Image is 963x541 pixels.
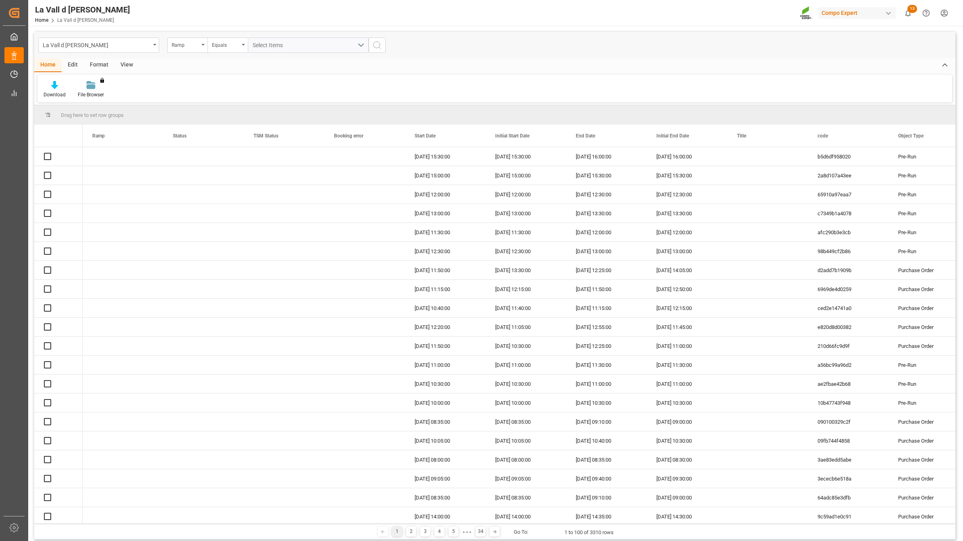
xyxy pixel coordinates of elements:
[818,7,896,19] div: Compo Expert
[566,261,647,279] div: [DATE] 12:25:00
[486,431,566,450] div: [DATE] 10:05:00
[566,469,647,488] div: [DATE] 09:40:00
[486,356,566,374] div: [DATE] 11:00:00
[808,356,888,374] div: a56bc99a96d2
[647,204,727,223] div: [DATE] 13:30:00
[212,40,239,49] div: Equals
[486,223,566,241] div: [DATE] 11:30:00
[486,166,566,185] div: [DATE] 15:00:00
[38,37,159,53] button: open menu
[475,526,486,537] div: 34
[808,318,888,336] div: e820d8d00382
[566,280,647,298] div: [DATE] 11:50:00
[405,450,486,469] div: [DATE] 08:00:00
[405,469,486,488] div: [DATE] 09:05:00
[486,375,566,393] div: [DATE] 10:30:00
[566,147,647,166] div: [DATE] 16:00:00
[44,91,66,98] div: Download
[486,469,566,488] div: [DATE] 09:05:00
[647,280,727,298] div: [DATE] 12:50:00
[808,450,888,469] div: 3ae83edd5abe
[34,261,83,280] div: Press SPACE to select this row.
[808,393,888,412] div: 10b47743f948
[406,526,416,537] div: 2
[34,507,83,526] div: Press SPACE to select this row.
[566,242,647,260] div: [DATE] 13:00:00
[647,393,727,412] div: [DATE] 10:30:00
[566,507,647,526] div: [DATE] 14:35:00
[34,318,83,337] div: Press SPACE to select this row.
[647,318,727,336] div: [DATE] 11:45:00
[415,133,436,139] span: Start Date
[486,242,566,260] div: [DATE] 12:30:00
[917,4,935,22] button: Help Center
[808,147,888,166] div: b5d6df958020
[566,412,647,431] div: [DATE] 09:10:00
[405,185,486,204] div: [DATE] 12:00:00
[486,280,566,298] div: [DATE] 12:15:00
[34,450,83,469] div: Press SPACE to select this row.
[647,507,727,526] div: [DATE] 14:30:00
[34,469,83,488] div: Press SPACE to select this row.
[486,507,566,526] div: [DATE] 14:00:00
[898,133,924,139] span: Object Type
[486,299,566,317] div: [DATE] 11:40:00
[34,147,83,166] div: Press SPACE to select this row.
[486,185,566,204] div: [DATE] 12:00:00
[405,242,486,260] div: [DATE] 12:30:00
[34,280,83,299] div: Press SPACE to select this row.
[808,469,888,488] div: 3ececb6e518a
[647,412,727,431] div: [DATE] 09:00:00
[420,526,430,537] div: 3
[405,147,486,166] div: [DATE] 15:30:00
[369,37,386,53] button: search button
[34,375,83,393] div: Press SPACE to select this row.
[800,6,813,20] img: Screenshot%202023-09-29%20at%2010.02.21.png_1712312052.png
[34,223,83,242] div: Press SPACE to select this row.
[647,261,727,279] div: [DATE] 14:05:00
[566,431,647,450] div: [DATE] 10:40:00
[34,185,83,204] div: Press SPACE to select this row.
[818,5,899,21] button: Compo Expert
[173,133,187,139] span: Status
[808,223,888,241] div: afc290b3e3cb
[486,393,566,412] div: [DATE] 10:00:00
[114,58,139,72] div: View
[566,223,647,241] div: [DATE] 12:00:00
[253,42,287,48] span: Select Items
[35,17,48,23] a: Home
[808,375,888,393] div: ae2fbae42b68
[34,58,62,72] div: Home
[808,280,888,298] div: 6969de4d0259
[566,337,647,355] div: [DATE] 12:25:00
[647,356,727,374] div: [DATE] 11:30:00
[647,337,727,355] div: [DATE] 11:00:00
[448,526,459,537] div: 5
[566,488,647,507] div: [DATE] 09:10:00
[486,450,566,469] div: [DATE] 08:00:00
[486,261,566,279] div: [DATE] 13:30:00
[907,5,917,13] span: 13
[34,393,83,412] div: Press SPACE to select this row.
[647,185,727,204] div: [DATE] 12:30:00
[35,4,130,16] div: La Vall d [PERSON_NAME]
[647,242,727,260] div: [DATE] 13:00:00
[405,166,486,185] div: [DATE] 15:00:00
[647,469,727,488] div: [DATE] 09:30:00
[392,526,402,537] div: 1
[208,37,248,53] button: open menu
[808,261,888,279] div: d2add7b1909b
[486,147,566,166] div: [DATE] 15:30:00
[486,318,566,336] div: [DATE] 11:05:00
[84,58,114,72] div: Format
[92,133,105,139] span: Ramp
[647,166,727,185] div: [DATE] 15:30:00
[405,375,486,393] div: [DATE] 10:30:00
[334,133,363,139] span: Booking error
[405,261,486,279] div: [DATE] 11:50:00
[647,299,727,317] div: [DATE] 12:15:00
[566,185,647,204] div: [DATE] 12:30:00
[43,40,150,50] div: La Vall d [PERSON_NAME]
[167,37,208,53] button: open menu
[808,299,888,317] div: ced2e14741a0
